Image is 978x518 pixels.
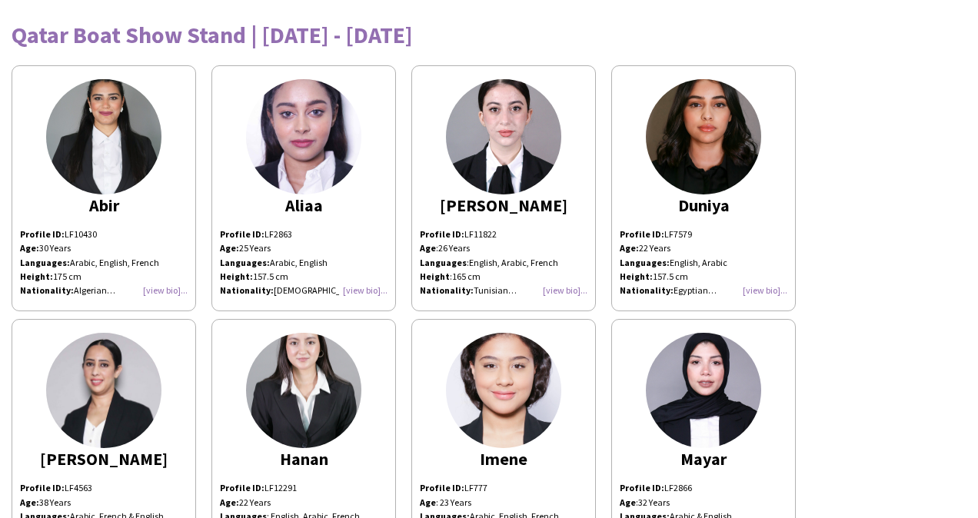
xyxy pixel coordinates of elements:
b: Languages [420,257,467,268]
img: thumb-167457163963cfef7729a12.jpg [446,333,561,448]
p: LF12291 [220,481,388,495]
strong: Age: [20,242,39,254]
strong: Age: [620,242,639,254]
span: 26 Years [438,242,470,254]
span: : [420,242,438,254]
div: Qatar Boat Show Stand | [DATE] - [DATE] [12,23,966,46]
div: [PERSON_NAME] [420,198,587,212]
p: LF2863 [220,227,388,241]
img: thumb-35d2da39-8be6-4824-85cb-2cf367f06589.png [646,333,761,448]
strong: Profile ID: [20,228,65,240]
p: 30 Years Arabic, English, French 175 cm Algerian [20,241,188,297]
p: LF777 [420,481,587,495]
strong: Languages: [220,257,270,268]
b: Profile ID: [220,482,264,493]
strong: Height: [220,271,253,282]
span: : [420,257,469,268]
p: LF4563 [20,481,188,495]
strong: Age: [220,242,239,254]
strong: Profile ID: [420,482,464,493]
strong: Profile ID: [20,482,65,493]
span: : [420,271,452,282]
b: Age: [220,496,239,508]
p: Tunisian [420,284,587,297]
img: thumb-5b96b244-b851-4c83-a1a2-d1307e99b29f.jpg [246,333,361,448]
span: 32 Years [638,496,670,508]
div: Imene [420,452,587,466]
strong: Nationality: [20,284,74,296]
div: Mayar [620,452,787,466]
span: : [620,496,638,508]
p: LF10430 [20,227,188,241]
b: Age [420,496,436,508]
img: thumb-3f5721cb-bd9a-49c1-bd8d-44c4a3b8636f.jpg [646,79,761,194]
strong: Profile ID: [620,228,664,240]
strong: Languages: [620,257,670,268]
strong: Profile ID: [620,482,664,493]
div: Hanan [220,452,388,466]
p: LF11822 [420,227,587,255]
div: [PERSON_NAME] [20,452,188,466]
p: LF7579 [620,227,787,241]
span: English, Arabic, French [469,257,558,268]
img: thumb-e3c10a19-f364-457c-bf96-69d5c6b3dafc.jpg [446,79,561,194]
p: 22 Years English, Arabic 157.5 cm Egyptian [620,241,787,297]
strong: Height: [20,271,53,282]
b: Age [420,242,436,254]
strong: Nationality: [420,284,474,296]
strong: Height: [620,271,653,282]
strong: Nationality: [220,284,274,296]
strong: Age: [20,496,39,508]
strong: Languages: [20,257,70,268]
span: 165 cm [452,271,481,282]
img: thumb-165579915162b17d6f24db5.jpg [246,79,361,194]
img: thumb-fc3e0976-9115-4af5-98af-bfaaaaa2f1cd.jpg [46,79,161,194]
p: LF2866 [620,481,787,495]
strong: Profile ID: [420,228,464,240]
b: Age [620,496,636,508]
p: 25 Years Arabic, English 157.5 cm [DEMOGRAPHIC_DATA] [220,241,388,297]
strong: Nationality: [620,284,674,296]
img: thumb-9b6fd660-ba35-4b88-a194-5e7aedc5b98e.png [46,333,161,448]
div: Aliaa [220,198,388,212]
div: Abir [20,198,188,212]
div: Duniya [620,198,787,212]
strong: Profile ID: [220,228,264,240]
b: Height [420,271,450,282]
